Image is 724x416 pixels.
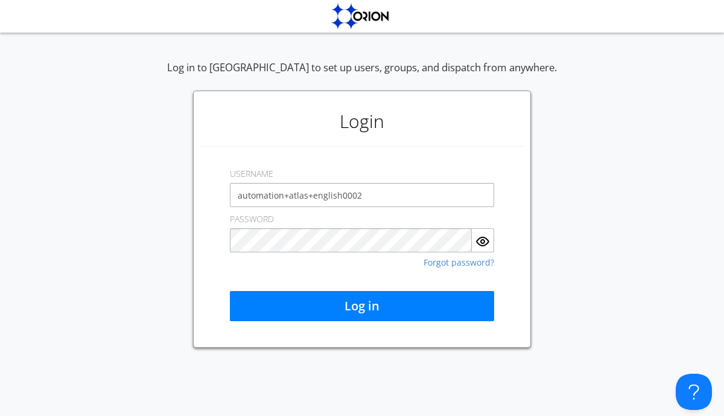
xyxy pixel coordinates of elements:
[230,213,274,225] label: PASSWORD
[475,234,490,249] img: eye.svg
[676,374,712,410] iframe: Toggle Customer Support
[472,228,494,252] button: Show Password
[424,258,494,267] a: Forgot password?
[230,168,273,180] label: USERNAME
[167,60,557,91] div: Log in to [GEOGRAPHIC_DATA] to set up users, groups, and dispatch from anywhere.
[230,291,494,321] button: Log in
[200,97,524,146] h1: Login
[230,228,472,252] input: Password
